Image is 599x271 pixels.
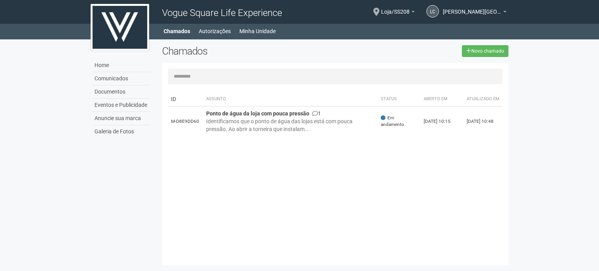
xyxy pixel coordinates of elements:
[168,92,203,106] td: ID
[239,26,276,37] a: Minha Unidade
[421,106,464,136] td: [DATE] 10:15
[381,1,410,15] span: Loja/SS208
[93,59,150,72] a: Home
[464,92,503,106] th: Atualizado em
[378,92,421,106] th: Status
[443,10,506,16] a: [PERSON_NAME][GEOGRAPHIC_DATA]
[426,5,439,18] a: LC
[168,106,203,136] td: M-D8E9DD60
[443,1,501,15] span: Leonardo Calandrini Lima
[206,110,309,117] strong: Ponto de água da loja com pouca pressão
[164,26,190,37] a: Chamados
[462,45,508,57] a: Novo chamado
[206,117,374,133] div: Identificamos que o ponto de água das lojas está com pouca pressão. Ao abrir a torneira que insta...
[93,99,150,112] a: Eventos e Publicidade
[381,10,415,16] a: Loja/SS208
[421,92,464,106] th: Aberto em
[203,92,378,106] th: Assunto
[93,72,150,85] a: Comunicados
[162,7,282,18] span: Vogue Square Life Experience
[381,115,417,128] span: Em andamento
[93,112,150,125] a: Anuncie sua marca
[162,45,299,57] h2: Chamados
[199,26,231,37] a: Autorizações
[91,4,149,51] img: logo.jpg
[93,85,150,99] a: Documentos
[312,110,321,117] span: 1
[464,106,503,136] td: [DATE] 10:48
[93,125,150,138] a: Galeria de Fotos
